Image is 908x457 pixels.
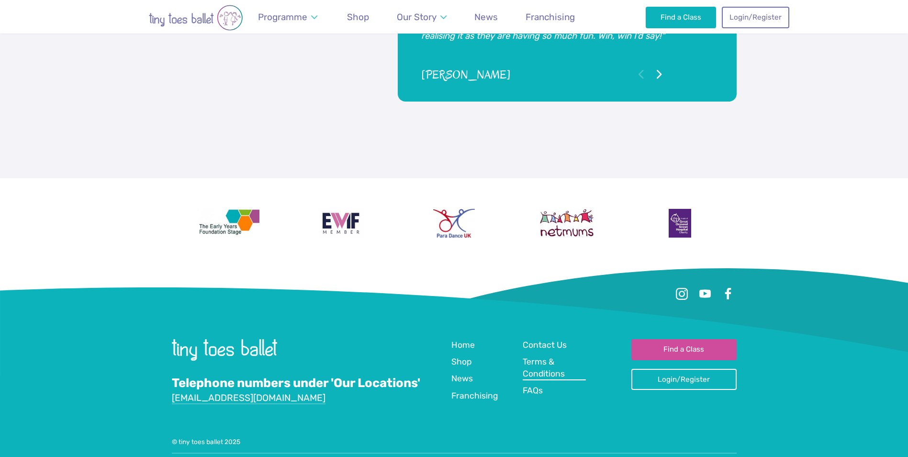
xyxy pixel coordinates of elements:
a: Login/Register [631,369,737,390]
span: Terms & Conditions [523,357,565,378]
a: Youtube [696,286,714,303]
span: Home [451,340,475,350]
a: Contact Us [523,339,567,352]
a: Login/Register [722,7,789,28]
span: Programme [258,11,307,23]
img: tiny toes ballet [119,5,272,31]
a: Programme [254,6,322,28]
a: Franchising [451,390,498,403]
span: Franchising [451,391,498,400]
img: Para Dance UK [433,209,474,238]
a: [EMAIL_ADDRESS][DOMAIN_NAME] [172,392,325,404]
span: Our Story [397,11,437,23]
span: FAQs [523,386,543,395]
span: Franchising [526,11,575,23]
a: News [451,373,473,386]
a: Find a Class [646,7,716,28]
img: Encouraging Women Into Franchising [318,209,364,238]
span: Contact Us [523,340,567,350]
a: Telephone numbers under 'Our Locations' [172,376,420,391]
span: News [474,11,498,23]
span: Shop [347,11,369,23]
div: © tiny toes ballet 2025 [172,437,737,446]
a: FAQs [523,385,543,398]
a: Shop [343,6,374,28]
span: Shop [451,357,471,366]
a: Instagram [673,286,691,303]
a: Find a Class [631,339,737,360]
button: Go to next testimonial [650,66,669,84]
a: Franchising [521,6,580,28]
a: News [470,6,503,28]
a: Terms & Conditions [523,356,586,380]
cite: [PERSON_NAME] [421,55,511,83]
a: Facebook [719,286,737,303]
a: Our Story [392,6,451,28]
img: The Early Years Foundation Stage [197,209,260,238]
a: Shop [451,356,471,369]
img: tiny toes ballet [172,339,277,361]
a: Home [451,339,475,352]
span: News [451,374,473,383]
